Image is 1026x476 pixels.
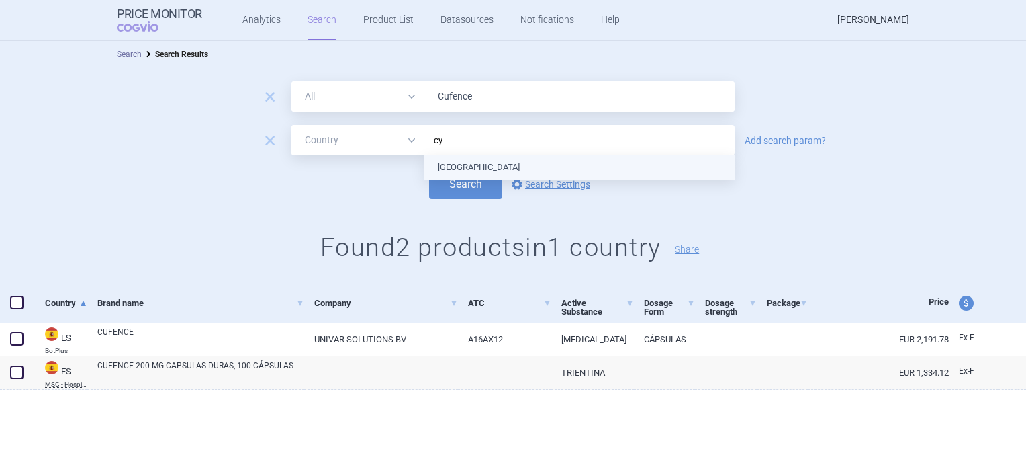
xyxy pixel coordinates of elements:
a: Price MonitorCOGVIO [117,7,202,33]
a: Search [117,50,142,59]
a: Active Substance [561,286,633,328]
a: TRIENTINA [551,356,633,389]
span: Price [929,296,949,307]
li: Search Results [142,48,208,61]
span: Ex-factory price [959,366,974,376]
button: Share [675,245,699,254]
a: [MEDICAL_DATA] [551,323,633,356]
a: EUR 1,334.12 [808,356,949,389]
img: Spain [45,327,58,341]
a: Dosage strength [705,286,757,328]
a: EUR 2,191.78 [808,323,949,356]
a: CÁPSULAS [634,323,696,356]
a: ESESMSC - Hospital [35,360,87,388]
a: Country [45,286,87,319]
a: Brand name [97,286,304,319]
li: [GEOGRAPHIC_DATA] [424,155,735,180]
a: CUFENCE [97,326,304,350]
a: Ex-F [949,362,998,382]
a: ESESBotPlus [35,326,87,354]
a: CUFENCE 200 MG CAPSULAS DURAS, 100 CÁPSULAS [97,360,304,384]
a: Dosage Form [644,286,696,328]
abbr: BotPlus — Online database developed by the General Council of Official Associations of Pharmacist... [45,348,87,354]
li: Search [117,48,142,61]
button: Search [429,169,502,199]
a: A16AX12 [458,323,551,356]
span: COGVIO [117,21,177,32]
a: Package [767,286,808,319]
a: Add search param? [745,136,826,145]
img: Spain [45,361,58,374]
a: Search Settings [509,176,590,192]
a: ATC [468,286,551,319]
strong: Price Monitor [117,7,202,21]
a: Company [314,286,458,319]
span: Ex-factory price [959,333,974,342]
a: Ex-F [949,328,998,348]
strong: Search Results [155,50,208,59]
abbr: MSC - Hospital — List of hospital medicinal products published by the Ministry of Health, Social ... [45,381,87,388]
a: UNIVAR SOLUTIONS BV [304,323,458,356]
